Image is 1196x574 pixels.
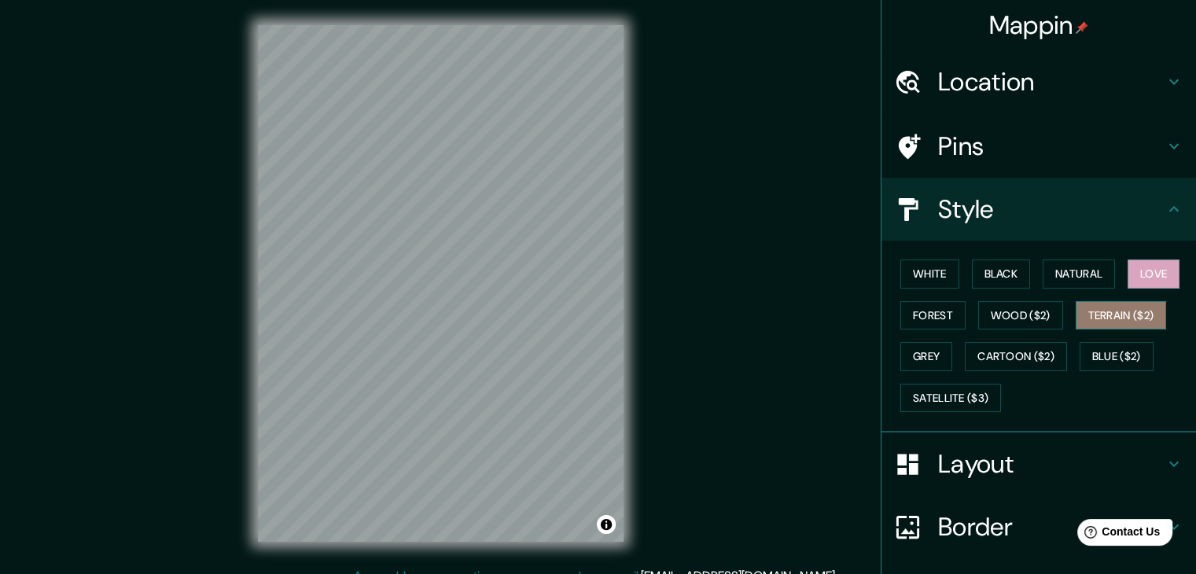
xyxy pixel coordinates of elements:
[258,25,624,542] canvas: Map
[881,432,1196,495] div: Layout
[881,50,1196,113] div: Location
[1076,301,1167,330] button: Terrain ($2)
[938,448,1165,480] h4: Layout
[938,131,1165,162] h4: Pins
[1128,259,1179,289] button: Love
[881,495,1196,558] div: Border
[989,9,1089,41] h4: Mappin
[1076,21,1088,34] img: pin-icon.png
[978,301,1063,330] button: Wood ($2)
[1080,342,1154,371] button: Blue ($2)
[900,384,1001,413] button: Satellite ($3)
[597,515,616,534] button: Toggle attribution
[938,193,1165,225] h4: Style
[938,66,1165,98] h4: Location
[881,178,1196,241] div: Style
[965,342,1067,371] button: Cartoon ($2)
[938,511,1165,543] h4: Border
[881,115,1196,178] div: Pins
[972,259,1031,289] button: Black
[900,301,966,330] button: Forest
[1056,513,1179,557] iframe: Help widget launcher
[1043,259,1115,289] button: Natural
[900,342,952,371] button: Grey
[900,259,959,289] button: White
